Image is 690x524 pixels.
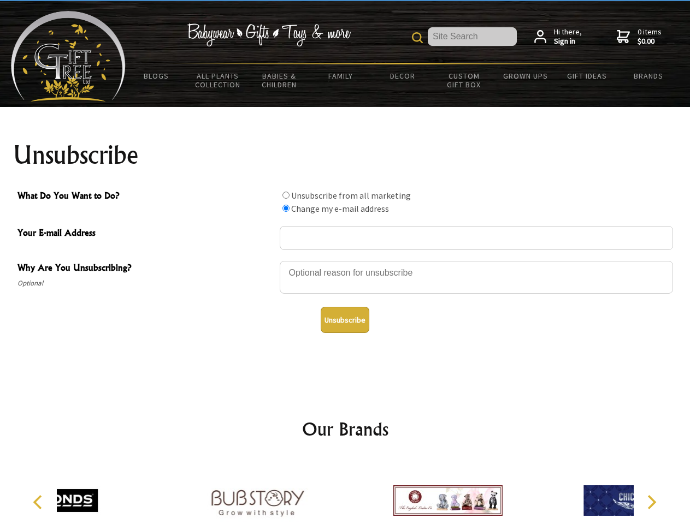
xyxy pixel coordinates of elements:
[494,64,556,87] a: Grown Ups
[371,64,433,87] a: Decor
[618,64,680,87] a: Brands
[282,205,290,212] input: What Do You Want to Do?
[554,27,582,46] span: Hi there,
[554,37,582,46] strong: Sign in
[310,64,372,87] a: Family
[412,32,423,43] img: product search
[27,490,51,514] button: Previous
[617,27,662,46] a: 0 items$0.00
[126,64,187,87] a: BLOGS
[22,416,669,442] h2: Our Brands
[187,23,351,46] img: Babywear - Gifts - Toys & more
[11,11,126,102] img: Babyware - Gifts - Toys and more...
[280,226,673,250] input: Your E-mail Address
[556,64,618,87] a: Gift Ideas
[291,190,411,201] label: Unsubscribe from all marketing
[321,307,369,333] button: Unsubscribe
[249,64,310,96] a: Babies & Children
[282,192,290,199] input: What Do You Want to Do?
[433,64,495,96] a: Custom Gift Box
[187,64,249,96] a: All Plants Collection
[534,27,582,46] a: Hi there,Sign in
[280,261,673,294] textarea: Why Are You Unsubscribing?
[17,277,274,290] span: Optional
[17,189,274,205] span: What Do You Want to Do?
[639,490,663,514] button: Next
[17,261,274,277] span: Why Are You Unsubscribing?
[638,27,662,46] span: 0 items
[17,226,274,242] span: Your E-mail Address
[13,142,677,168] h1: Unsubscribe
[428,27,517,46] input: Site Search
[638,37,662,46] strong: $0.00
[291,203,389,214] label: Change my e-mail address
